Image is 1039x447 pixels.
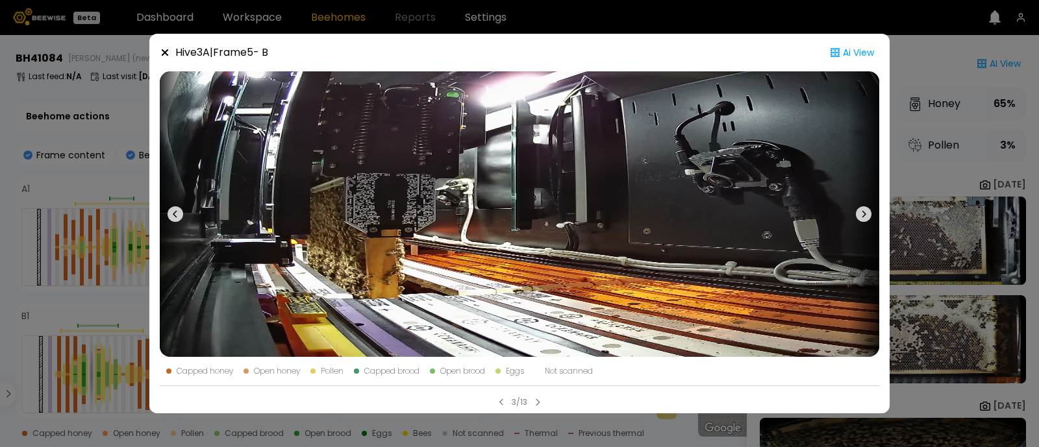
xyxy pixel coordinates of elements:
[512,396,527,408] div: 3/13
[825,44,879,61] div: Ai View
[545,367,593,375] div: Not scanned
[213,45,253,60] strong: Frame 5
[506,367,524,375] div: Eggs
[175,45,268,60] div: Hive 3 A |
[254,367,300,375] div: Open honey
[160,71,879,357] img: 20250806_152853_-0700-a-1671-back-41084-AAXCHAXC.jpg
[253,45,268,60] span: - B
[364,367,419,375] div: Capped brood
[321,367,344,375] div: Pollen
[177,367,233,375] div: Capped honey
[440,367,485,375] div: Open brood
